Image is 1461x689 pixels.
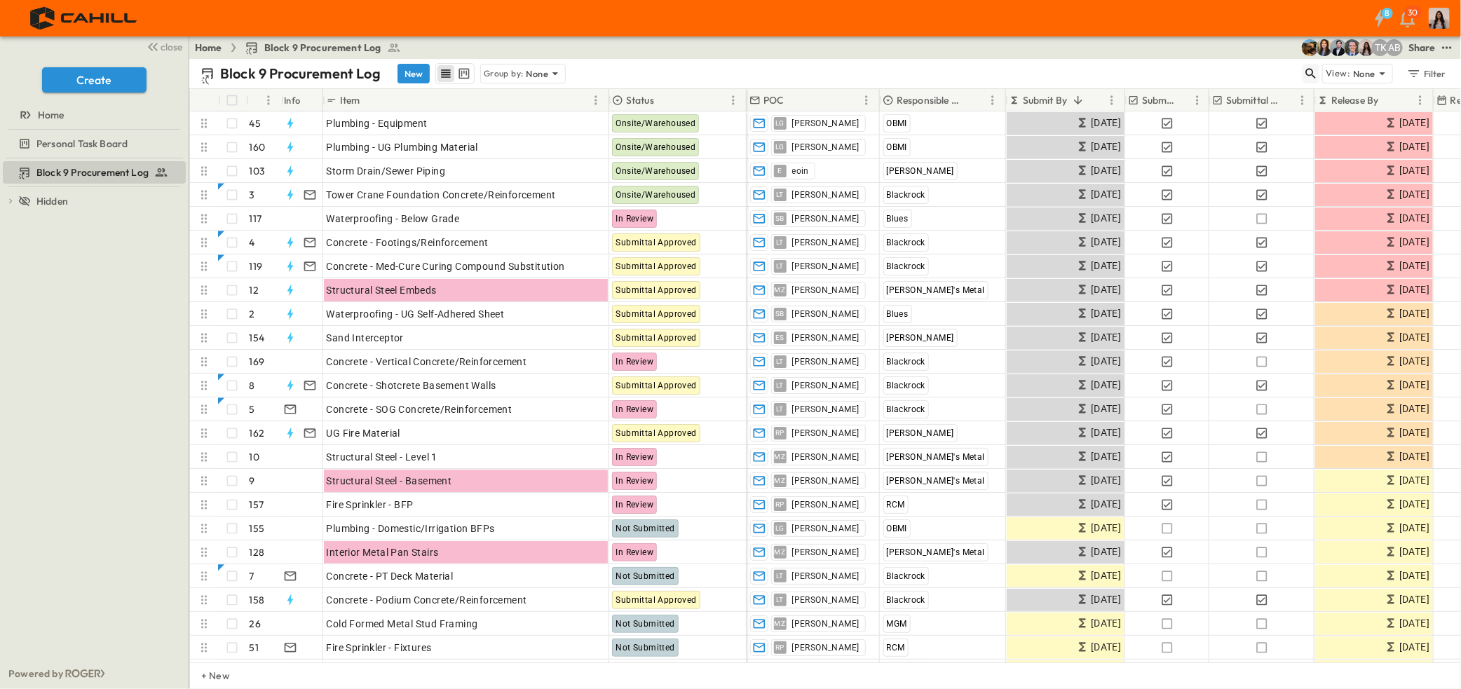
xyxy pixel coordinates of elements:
[1091,615,1121,632] span: [DATE]
[582,139,606,151] p: OPEN
[775,456,786,457] span: MZ
[327,498,414,512] span: Fire Sprinkler - BFP
[886,619,906,629] span: MGM
[1399,306,1429,322] span: [DATE]
[1399,234,1429,250] span: [DATE]
[250,188,255,202] p: 3
[886,595,925,605] span: Blackrock
[340,93,360,107] p: Item
[791,237,859,248] span: [PERSON_NAME]
[1358,39,1375,56] img: Raven Libunao (rlibunao@cahill-sf.com)
[791,380,859,391] span: [PERSON_NAME]
[161,40,183,54] span: close
[1399,329,1429,346] span: [DATE]
[1294,92,1311,109] button: Menu
[886,500,904,510] span: RCM
[250,212,262,226] p: 117
[791,571,859,582] span: [PERSON_NAME]
[626,93,654,107] p: Status
[1091,425,1121,441] span: [DATE]
[616,571,674,581] span: Not Submitted
[327,116,428,130] span: Plumbing - Equipment
[886,142,907,152] span: OBMI
[1091,639,1121,655] span: [DATE]
[1372,39,1389,56] div: Teddy Khuong (tkhuong@guzmangc.com)
[1091,186,1121,203] span: [DATE]
[1353,67,1375,81] p: None
[1178,93,1193,108] button: Sort
[1091,329,1121,346] span: [DATE]
[886,118,907,128] span: OBMI
[1399,520,1429,536] span: [DATE]
[616,142,695,152] span: Onsite/Warehoused
[886,238,925,247] span: Blackrock
[3,161,186,184] div: Block 9 Procurement Logtest
[1399,615,1429,632] span: [DATE]
[763,93,784,107] p: POC
[1091,258,1121,274] span: [DATE]
[616,619,674,629] span: Not Submitted
[616,118,695,128] span: Onsite/Warehoused
[250,331,265,345] p: 154
[250,426,265,440] p: 162
[1399,472,1429,489] span: [DATE]
[220,64,381,83] p: Block 9 Procurement Log
[36,194,68,208] span: Hidden
[791,118,859,129] span: [PERSON_NAME]
[484,67,524,81] p: Group by:
[1091,544,1121,560] span: [DATE]
[250,545,265,559] p: 128
[791,332,859,343] span: [PERSON_NAME]
[3,105,183,125] a: Home
[886,285,984,295] span: [PERSON_NAME]'s Metal
[1091,210,1121,226] span: [DATE]
[1091,163,1121,179] span: [DATE]
[1399,544,1429,560] span: [DATE]
[791,428,859,439] span: [PERSON_NAME]
[616,428,696,438] span: Submittal Approved
[1366,6,1394,31] button: 8
[886,571,925,581] span: Blackrock
[582,306,606,318] p: OPEN
[776,385,784,386] span: LT
[250,307,255,321] p: 2
[616,238,696,247] span: Submittal Approved
[281,89,323,111] div: Info
[327,521,495,535] span: Plumbing - Domestic/Irrigation BFPs
[1330,39,1347,56] img: Mike Daly (mdaly@cahill-sf.com)
[1091,449,1121,465] span: [DATE]
[1316,39,1333,56] img: Kim Bowen (kbowen@cahill-sf.com)
[616,166,695,176] span: Onsite/Warehoused
[264,41,381,55] span: Block 9 Procurement Log
[791,499,859,510] span: [PERSON_NAME]
[141,36,186,56] button: close
[36,165,149,179] span: Block 9 Procurement Log
[1091,401,1121,417] span: [DATE]
[886,476,984,486] span: [PERSON_NAME]'s Metal
[327,617,478,631] span: Cold Formed Metal Stud Framing
[984,92,1001,109] button: Menu
[1439,39,1455,56] button: test
[775,337,784,338] span: ES
[250,355,265,369] p: 169
[284,81,301,120] div: Info
[1399,186,1429,203] span: [DATE]
[616,404,653,414] span: In Review
[250,617,261,631] p: 26
[437,65,454,82] button: row view
[246,89,281,111] div: #
[1091,353,1121,369] span: [DATE]
[327,474,452,488] span: Structural Steel - Basement
[1399,496,1429,512] span: [DATE]
[777,170,782,171] span: E
[1399,139,1429,155] span: [DATE]
[791,642,859,653] span: [PERSON_NAME]
[791,165,809,177] span: eoin
[250,593,265,607] p: 158
[1283,93,1298,108] button: Sort
[250,283,259,297] p: 12
[1091,592,1121,608] span: [DATE]
[250,164,266,178] p: 103
[582,449,606,461] p: OPEN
